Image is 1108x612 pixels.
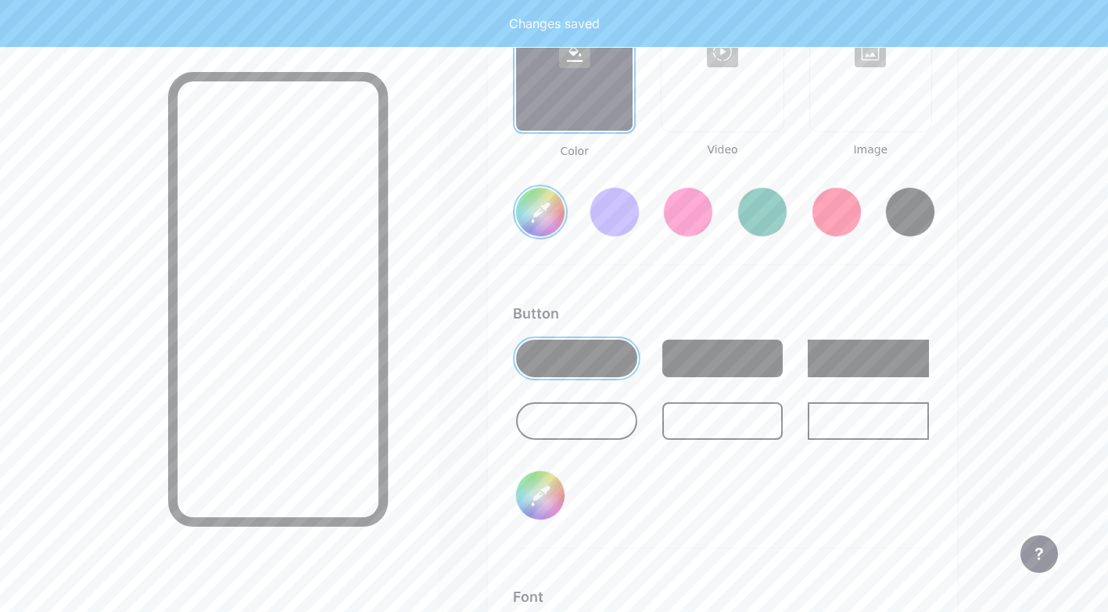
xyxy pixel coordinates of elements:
span: Image [809,142,932,158]
span: Color [513,143,636,160]
div: Font [513,586,932,607]
div: Button [513,303,932,324]
div: Changes saved [509,14,600,33]
span: Video [661,142,783,158]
